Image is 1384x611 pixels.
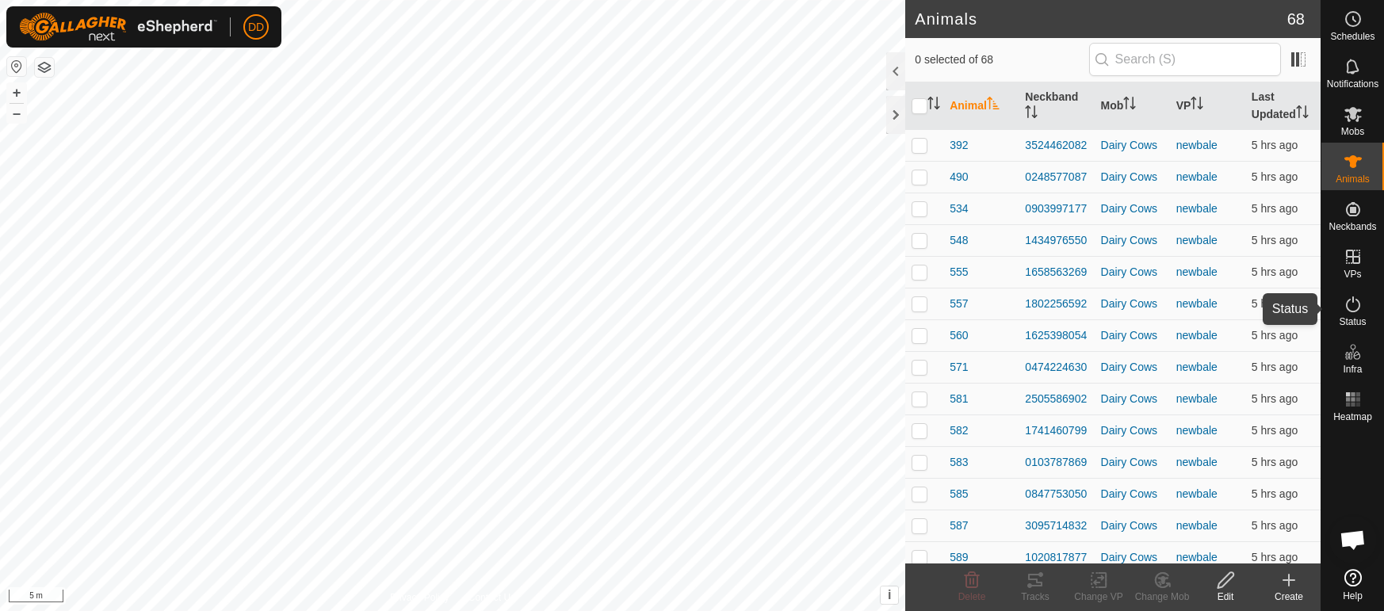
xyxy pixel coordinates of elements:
[1176,329,1218,342] a: newbale
[987,99,1000,112] p-sorticon: Activate to sort
[1101,232,1164,249] div: Dairy Cows
[1176,424,1218,437] a: newbale
[1176,456,1218,468] a: newbale
[1333,412,1372,422] span: Heatmap
[1336,174,1370,184] span: Animals
[1176,487,1218,500] a: newbale
[1025,422,1088,439] div: 1741460799
[1252,519,1298,532] span: 17 Sept 2025, 11:21 am
[881,586,898,604] button: i
[888,588,891,601] span: i
[1176,265,1218,278] a: newbale
[1252,361,1298,373] span: 17 Sept 2025, 11:22 am
[1296,108,1309,120] p-sorticon: Activate to sort
[1343,365,1362,374] span: Infra
[1344,269,1361,279] span: VPs
[1101,137,1164,154] div: Dairy Cows
[1252,139,1298,151] span: 17 Sept 2025, 11:22 am
[1101,422,1164,439] div: Dairy Cows
[248,19,264,36] span: DD
[1252,487,1298,500] span: 17 Sept 2025, 11:22 am
[1176,392,1218,405] a: newbale
[1025,169,1088,185] div: 0248577087
[943,82,1019,130] th: Animal
[1025,200,1088,217] div: 0903997177
[1329,516,1377,563] div: Open chat
[1252,297,1298,310] span: 17 Sept 2025, 11:21 am
[1101,549,1164,566] div: Dairy Cows
[1341,127,1364,136] span: Mobs
[950,359,968,376] span: 571
[1252,456,1298,468] span: 17 Sept 2025, 11:21 am
[950,264,968,281] span: 555
[1067,590,1130,604] div: Change VP
[950,486,968,502] span: 585
[1025,296,1088,312] div: 1802256592
[1025,454,1088,471] div: 0103787869
[1191,99,1203,112] p-sorticon: Activate to sort
[915,52,1088,68] span: 0 selected of 68
[1025,359,1088,376] div: 0474224630
[1004,590,1067,604] div: Tracks
[1170,82,1245,130] th: VP
[950,422,968,439] span: 582
[1025,486,1088,502] div: 0847753050
[19,13,217,41] img: Gallagher Logo
[950,137,968,154] span: 392
[958,591,986,602] span: Delete
[1025,232,1088,249] div: 1434976550
[1176,297,1218,310] a: newbale
[7,57,26,76] button: Reset Map
[1101,200,1164,217] div: Dairy Cows
[1101,486,1164,502] div: Dairy Cows
[1101,296,1164,312] div: Dairy Cows
[1101,359,1164,376] div: Dairy Cows
[7,104,26,123] button: –
[1327,79,1378,89] span: Notifications
[950,200,968,217] span: 534
[1025,327,1088,344] div: 1625398054
[1101,264,1164,281] div: Dairy Cows
[1025,108,1038,120] p-sorticon: Activate to sort
[1176,361,1218,373] a: newbale
[1194,590,1257,604] div: Edit
[1176,519,1218,532] a: newbale
[1101,454,1164,471] div: Dairy Cows
[1176,170,1218,183] a: newbale
[7,83,26,102] button: +
[1330,32,1374,41] span: Schedules
[1101,517,1164,534] div: Dairy Cows
[1025,549,1088,566] div: 1020817877
[1245,82,1321,130] th: Last Updated
[1123,99,1136,112] p-sorticon: Activate to sort
[950,517,968,534] span: 587
[1101,169,1164,185] div: Dairy Cows
[1101,391,1164,407] div: Dairy Cows
[1252,202,1298,215] span: 17 Sept 2025, 11:21 am
[1339,317,1366,327] span: Status
[35,58,54,77] button: Map Layers
[1025,391,1088,407] div: 2505586902
[1130,590,1194,604] div: Change Mob
[1343,591,1363,601] span: Help
[1252,551,1298,563] span: 17 Sept 2025, 11:21 am
[1252,234,1298,246] span: 17 Sept 2025, 11:21 am
[1025,264,1088,281] div: 1658563269
[950,327,968,344] span: 560
[390,590,449,605] a: Privacy Policy
[950,296,968,312] span: 557
[1025,517,1088,534] div: 3095714832
[1287,7,1305,31] span: 68
[1252,424,1298,437] span: 17 Sept 2025, 11:22 am
[950,169,968,185] span: 490
[1252,170,1298,183] span: 17 Sept 2025, 11:20 am
[1321,563,1384,607] a: Help
[468,590,515,605] a: Contact Us
[1025,137,1088,154] div: 3524462082
[1176,234,1218,246] a: newbale
[1252,392,1298,405] span: 17 Sept 2025, 11:22 am
[1176,202,1218,215] a: newbale
[950,454,968,471] span: 583
[1176,139,1218,151] a: newbale
[1089,43,1281,76] input: Search (S)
